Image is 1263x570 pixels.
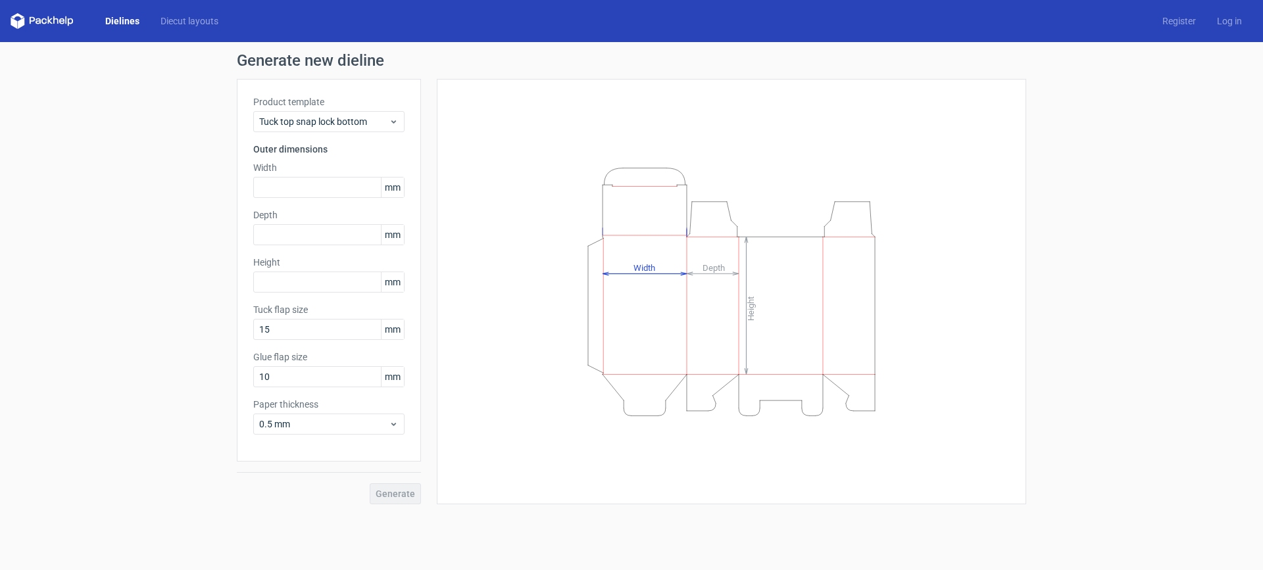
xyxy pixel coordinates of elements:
[253,303,405,316] label: Tuck flap size
[1206,14,1252,28] a: Log in
[253,350,405,364] label: Glue flap size
[381,367,404,387] span: mm
[703,262,725,272] tspan: Depth
[95,14,150,28] a: Dielines
[381,272,404,292] span: mm
[381,225,404,245] span: mm
[633,262,655,272] tspan: Width
[381,178,404,197] span: mm
[253,256,405,269] label: Height
[253,208,405,222] label: Depth
[253,161,405,174] label: Width
[150,14,229,28] a: Diecut layouts
[381,320,404,339] span: mm
[259,115,389,128] span: Tuck top snap lock bottom
[253,95,405,108] label: Product template
[259,417,389,431] span: 0.5 mm
[237,53,1026,68] h1: Generate new dieline
[253,143,405,156] h3: Outer dimensions
[1152,14,1206,28] a: Register
[746,296,756,320] tspan: Height
[253,398,405,411] label: Paper thickness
